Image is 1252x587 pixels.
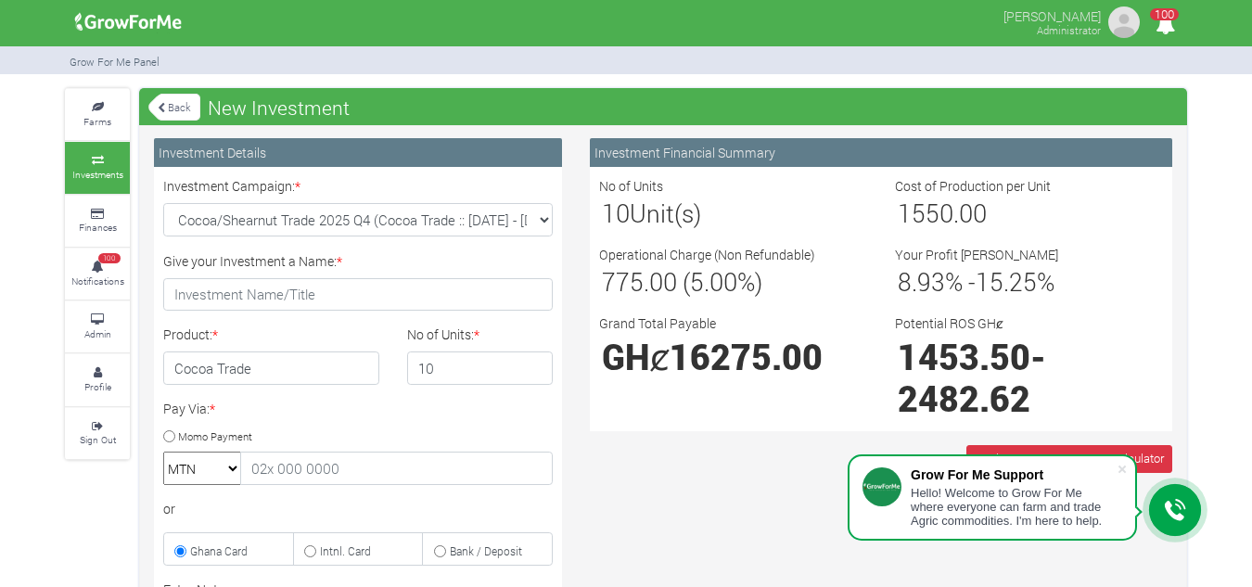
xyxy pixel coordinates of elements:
[602,197,630,229] span: 10
[163,278,553,312] input: Investment Name/Title
[898,336,1160,419] h1: -
[599,245,815,264] label: Operational Charge (Non Refundable)
[178,428,252,442] small: Momo Payment
[65,196,130,247] a: Finances
[898,267,1160,297] h3: % - %
[602,265,762,298] span: 775.00 (5.00%)
[320,543,371,558] small: Intnl. Card
[434,545,446,557] input: Bank / Deposit
[163,251,342,271] label: Give your Investment a Name:
[84,327,111,340] small: Admin
[989,450,1164,466] span: Show Your Investment Calculator
[895,245,1058,264] label: Your Profit [PERSON_NAME]
[98,253,121,264] span: 100
[895,176,1051,196] label: Cost of Production per Unit
[304,545,316,557] input: Intnl. Card
[1105,4,1143,41] img: growforme image
[240,452,553,485] input: 02x 000 0000
[69,4,188,41] img: growforme image
[670,334,823,379] span: 16275.00
[895,313,1003,333] label: Potential ROS GHȼ
[154,138,562,167] div: Investment Details
[1037,23,1101,37] small: Administrator
[65,249,130,300] a: 100 Notifications
[599,313,716,333] label: Grand Total Payable
[70,55,160,69] small: Grow For Me Panel
[65,354,130,405] a: Profile
[83,115,111,128] small: Farms
[1147,18,1183,35] a: 100
[1150,8,1179,20] span: 100
[163,176,300,196] label: Investment Campaign:
[599,176,663,196] label: No of Units
[602,198,864,228] h3: Unit(s)
[163,351,379,385] h4: Cocoa Trade
[407,325,479,344] label: No of Units:
[72,168,123,181] small: Investments
[911,486,1117,528] div: Hello! Welcome to Grow For Me where everyone can farm and trade Agric commodities. I'm here to help.
[174,545,186,557] input: Ghana Card
[976,265,1037,298] span: 15.25
[1147,4,1183,45] i: Notifications
[898,265,945,298] span: 8.93
[163,399,215,418] label: Pay Via:
[65,301,130,352] a: Admin
[65,142,130,193] a: Investments
[148,92,200,122] a: Back
[84,380,111,393] small: Profile
[163,430,175,442] input: Momo Payment
[898,197,987,229] span: 1550.00
[71,274,124,287] small: Notifications
[911,467,1117,482] div: Grow For Me Support
[65,408,130,459] a: Sign Out
[203,89,354,126] span: New Investment
[898,334,1030,379] span: 1453.50
[602,336,864,377] h1: GHȼ
[65,89,130,140] a: Farms
[80,433,116,446] small: Sign Out
[898,376,1030,421] span: 2482.62
[590,138,1172,167] div: Investment Financial Summary
[163,325,218,344] label: Product:
[163,499,553,518] div: or
[1003,4,1101,26] p: [PERSON_NAME]
[450,543,522,558] small: Bank / Deposit
[79,221,117,234] small: Finances
[190,543,248,558] small: Ghana Card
